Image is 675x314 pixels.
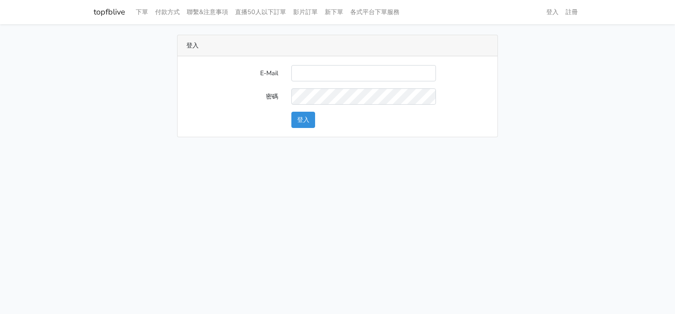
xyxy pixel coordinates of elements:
[152,4,183,21] a: 付款方式
[543,4,562,21] a: 登入
[180,88,285,105] label: 密碼
[290,4,321,21] a: 影片訂單
[183,4,232,21] a: 聯繫&注意事項
[178,35,497,56] div: 登入
[232,4,290,21] a: 直播50人以下訂單
[132,4,152,21] a: 下單
[94,4,125,21] a: topfblive
[562,4,581,21] a: 註冊
[321,4,347,21] a: 新下單
[291,112,315,128] button: 登入
[347,4,403,21] a: 各式平台下單服務
[180,65,285,81] label: E-Mail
